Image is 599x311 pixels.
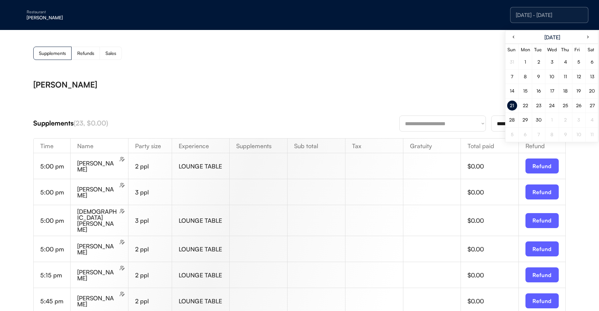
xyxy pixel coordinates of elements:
[468,217,518,223] div: $0.00
[511,74,513,79] div: 7
[561,47,570,52] div: Thu
[40,189,70,195] div: 5:00 pm
[172,143,230,149] div: Experience
[345,143,403,149] div: Tax
[468,246,518,252] div: $0.00
[551,118,553,122] div: 1
[564,74,567,79] div: 11
[179,272,230,278] div: LOUNGE TABLE
[33,119,399,128] div: Supplements
[77,186,118,198] div: [PERSON_NAME]
[288,143,345,149] div: Sub total
[179,163,230,169] div: LOUNGE TABLE
[551,60,553,64] div: 3
[525,293,559,308] button: Refund
[537,132,540,137] div: 7
[77,208,118,232] div: [DEMOGRAPHIC_DATA][PERSON_NAME]
[564,132,567,137] div: 9
[577,118,580,122] div: 3
[536,103,541,108] div: 23
[589,89,595,93] div: 20
[590,132,594,137] div: 11
[179,217,230,223] div: LOUNGE TABLE
[523,89,527,93] div: 15
[230,143,287,149] div: Supplements
[563,89,568,93] div: 18
[40,163,70,169] div: 5:00 pm
[544,35,560,40] div: [DATE]
[537,74,540,79] div: 9
[549,103,555,108] div: 24
[510,103,514,108] div: 21
[119,156,125,162] img: users-edit.svg
[40,298,70,304] div: 5:45 pm
[179,298,230,304] div: LOUNGE TABLE
[71,143,128,149] div: Name
[179,246,230,252] div: LOUNGE TABLE
[525,267,559,282] button: Refund
[507,47,516,52] div: Sun
[119,265,125,271] img: users-edit.svg
[468,189,518,195] div: $0.00
[119,182,125,188] img: users-edit.svg
[576,89,581,93] div: 19
[135,217,172,223] div: 3 ppl
[40,217,70,223] div: 5:00 pm
[536,118,542,122] div: 30
[550,89,554,93] div: 17
[77,243,118,255] div: [PERSON_NAME]
[135,246,172,252] div: 2 ppl
[547,47,557,52] div: Wed
[537,60,540,64] div: 2
[119,291,125,297] img: users-edit.svg
[524,132,527,137] div: 6
[591,118,594,122] div: 4
[516,12,583,18] div: [DATE] - [DATE]
[468,298,518,304] div: $0.00
[40,246,70,252] div: 5:00 pm
[77,269,118,281] div: [PERSON_NAME]
[524,74,527,79] div: 8
[525,158,559,173] button: Refund
[525,241,559,256] button: Refund
[588,47,597,52] div: Sat
[468,272,518,278] div: $0.00
[524,60,526,64] div: 1
[468,163,518,169] div: $0.00
[574,47,583,52] div: Fri
[564,60,567,64] div: 4
[510,60,514,64] div: 31
[563,103,568,108] div: 25
[577,74,581,79] div: 12
[34,143,70,149] div: Time
[135,298,172,304] div: 2 ppl
[39,51,66,56] div: Supplements
[511,132,513,137] div: 5
[521,47,530,52] div: Mon
[77,51,94,56] div: Refunds
[119,239,125,245] img: users-edit.svg
[74,119,108,127] font: (23, $0.00)
[510,89,514,93] div: 14
[536,89,541,93] div: 16
[40,272,70,278] div: 5:15 pm
[33,81,97,89] div: [PERSON_NAME]
[461,143,518,149] div: Total paid
[549,74,554,79] div: 10
[509,118,515,122] div: 28
[77,160,118,172] div: [PERSON_NAME]
[128,143,172,149] div: Party size
[525,213,559,228] button: Refund
[119,208,125,214] img: users-edit.svg
[577,60,580,64] div: 5
[519,143,565,149] div: Refund
[590,74,594,79] div: 13
[13,10,24,20] img: yH5BAEAAAAALAAAAAABAAEAAAIBRAA7
[27,15,110,20] div: [PERSON_NAME]
[564,118,567,122] div: 2
[135,163,172,169] div: 2 ppl
[403,143,461,149] div: Gratuity
[105,51,116,56] div: Sales
[550,132,553,137] div: 8
[590,103,595,108] div: 27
